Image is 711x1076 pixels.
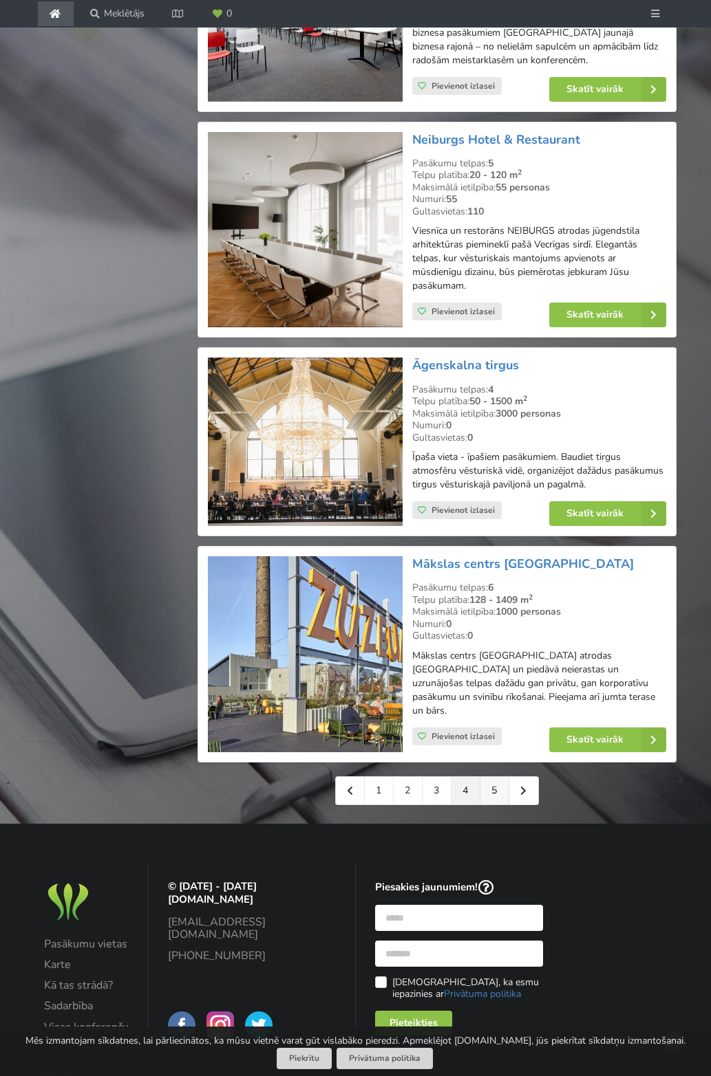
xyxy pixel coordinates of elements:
p: Piesakies jaunumiem! [375,880,543,896]
strong: 50 - 1500 m [469,395,527,408]
a: Pasākumu vietas [44,938,129,950]
span: 0 [226,9,232,19]
strong: 0 [446,419,452,432]
a: 4 [452,777,480,804]
strong: 4 [488,383,494,396]
strong: 0 [467,629,473,642]
div: Maksimālā ietilpība: [412,182,666,194]
strong: 128 - 1409 m [469,593,533,606]
strong: 3000 personas [496,407,561,420]
a: Kā tas strādā? [44,979,129,991]
strong: 6 [488,581,494,594]
a: Visas konferenču vietas [44,1021,129,1046]
a: Āgenskalna tirgus [412,357,519,373]
div: Maksimālā ietilpība: [412,408,666,420]
img: Neierastas vietas | Rīga | Āgenskalna tirgus [208,358,403,526]
div: Pasākumu telpas: [412,582,666,594]
strong: 5 [488,157,494,170]
span: Pievienot izlasei [432,731,495,742]
a: 2 [394,777,423,804]
a: Privātuma politika [444,987,521,1000]
button: Piekrītu [277,1048,332,1069]
p: Viesnīca un restorāns NEIBURGS atrodas jūgendstila arhitektūras piemineklī pašā Vecrīgas sirdī. E... [412,224,666,293]
a: [EMAIL_ADDRESS][DOMAIN_NAME] [168,916,336,941]
a: Karte [44,958,129,971]
div: Pieteikties [375,1011,452,1035]
p: Skanstes City Konferenču centrs piedāvā mūsdienīgu vidi biznesa pasākumiem [GEOGRAPHIC_DATA] jaun... [412,12,666,67]
p: © [DATE] - [DATE] [DOMAIN_NAME] [168,880,336,907]
strong: 20 - 120 m [469,168,522,182]
img: BalticMeetingRooms on Twitter [245,1011,273,1039]
strong: 55 personas [496,181,550,194]
a: [PHONE_NUMBER] [168,949,336,962]
sup: 2 [523,393,527,404]
div: Numuri: [412,419,666,432]
img: Viesnīca | Rīga | Neiburgs Hotel & Restaurant [208,132,403,328]
div: Maksimālā ietilpība: [412,606,666,618]
div: Numuri: [412,193,666,206]
strong: 1000 personas [496,605,561,618]
strong: 0 [467,431,473,444]
img: BalticMeetingRooms on Instagram [206,1011,234,1039]
img: Baltic Meeting Rooms [44,880,92,925]
a: 1 [365,777,394,804]
sup: 2 [529,592,533,602]
div: Telpu platība: [412,395,666,408]
a: Skatīt vairāk [549,303,666,327]
a: 3 [423,777,452,804]
div: Pasākumu telpas: [412,384,666,396]
strong: 110 [467,205,484,218]
div: Telpu platība: [412,169,666,182]
a: Skatīt vairāk [549,727,666,752]
span: Pievienot izlasei [432,80,495,91]
a: Neiburgs Hotel & Restaurant [412,131,580,148]
span: Pievienot izlasei [432,306,495,317]
a: Skatīt vairāk [549,77,666,102]
strong: 0 [446,617,452,630]
label: [DEMOGRAPHIC_DATA], ka esmu iepazinies ar [375,976,543,1000]
div: Telpu platība: [412,594,666,606]
div: Gultasvietas: [412,206,666,218]
span: Pievienot izlasei [432,505,495,516]
a: Meklētājs [81,1,154,26]
a: 5 [480,777,509,804]
div: Gultasvietas: [412,630,666,642]
sup: 2 [518,167,522,177]
a: Sadarbība [44,1000,129,1012]
a: Mākslas centrs [GEOGRAPHIC_DATA] [412,556,634,572]
p: Īpaša vieta - īpašiem pasākumiem. Baudiet tirgus atmosfēru vēsturiskā vidē, organizējot dažādus p... [412,450,666,492]
p: Mākslas centrs [GEOGRAPHIC_DATA] atrodas [GEOGRAPHIC_DATA] un piedāvā neierastas un uzrunājošas t... [412,649,666,718]
a: Privātuma politika [337,1048,433,1069]
div: Pasākumu telpas: [412,157,666,170]
img: BalticMeetingRooms on Facebook [168,1011,195,1039]
a: Skatīt vairāk [549,501,666,526]
strong: 55 [446,193,457,206]
div: Numuri: [412,618,666,630]
img: Neierastas vietas | Rīga | Mākslas centrs Zuzeum [208,556,403,752]
div: Gultasvietas: [412,432,666,444]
